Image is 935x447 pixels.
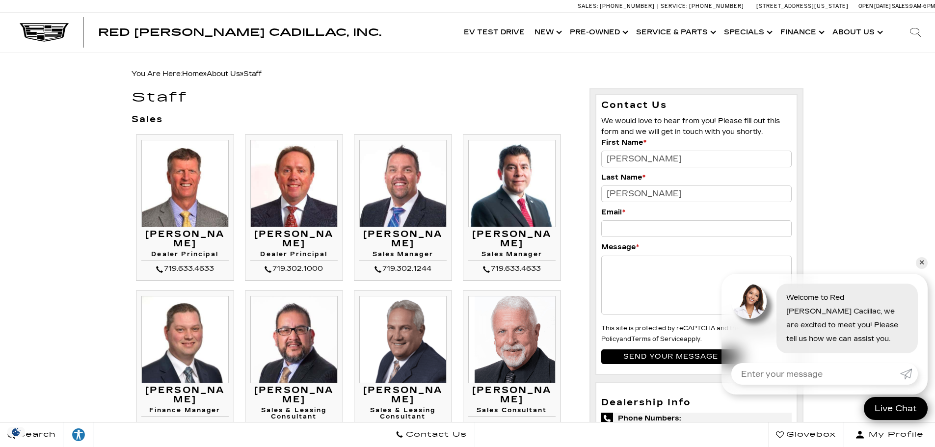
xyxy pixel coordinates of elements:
[98,26,381,38] span: Red [PERSON_NAME] Cadillac, Inc.
[5,427,27,437] section: Click to Open Cookie Consent Modal
[359,407,447,423] h4: Sales & Leasing Consultant
[468,230,556,249] h3: [PERSON_NAME]
[141,251,229,261] h4: Dealer Principal
[828,13,886,52] a: About Us
[20,23,69,42] img: Cadillac Dark Logo with Cadillac White Text
[250,263,338,275] div: 719.302.1000
[250,386,338,405] h3: [PERSON_NAME]
[578,3,657,9] a: Sales: [PHONE_NUMBER]
[768,422,844,447] a: Glovebox
[600,3,655,9] span: [PHONE_NUMBER]
[601,398,792,408] h3: Dealership Info
[403,428,467,442] span: Contact Us
[858,3,891,9] span: Open [DATE]
[132,67,804,81] div: Breadcrumbs
[15,428,56,442] span: Search
[530,13,565,52] a: New
[601,325,787,342] small: This site is protected by reCAPTCHA and the Google and apply.
[601,151,792,167] input: First Name*
[64,427,93,442] div: Explore your accessibility options
[359,263,447,275] div: 719.302.1244
[98,27,381,37] a: Red [PERSON_NAME] Cadillac, Inc.
[601,207,625,218] label: Email
[657,3,747,9] a: Service: [PHONE_NUMBER]
[141,386,229,405] h3: [PERSON_NAME]
[775,13,828,52] a: Finance
[132,91,575,105] h1: Staff
[631,336,684,342] a: Terms of Service
[388,422,475,447] a: Contact Us
[601,349,740,364] input: Send your message
[468,419,556,431] div: 719.633.4633
[64,422,94,447] a: Explore your accessibility options
[909,3,935,9] span: 9 AM-6 PM
[468,251,556,261] h4: Sales Manager
[141,407,229,417] h4: Finance Manager
[601,100,792,111] h3: Contact Us
[132,115,575,125] h3: Sales
[578,3,598,9] span: Sales:
[468,263,556,275] div: 719.633.4633
[892,3,909,9] span: Sales:
[731,284,767,319] img: Agent profile photo
[207,70,240,78] a: About Us
[468,407,556,417] h4: Sales Consultant
[250,251,338,261] h4: Dealer Principal
[844,422,935,447] button: Open user profile menu
[182,70,203,78] a: Home
[468,386,556,405] h3: [PERSON_NAME]
[359,230,447,249] h3: [PERSON_NAME]
[601,172,645,183] label: Last Name
[132,70,262,78] span: You Are Here:
[565,13,631,52] a: Pre-Owned
[776,284,918,353] div: Welcome to Red [PERSON_NAME] Cadillac, we are excited to meet you! Please tell us how we can assi...
[601,117,780,136] span: We would love to hear from you! Please fill out this form and we will get in touch with you shortly.
[250,407,338,423] h4: Sales & Leasing Consultant
[864,397,928,420] a: Live Chat
[359,386,447,405] h3: [PERSON_NAME]
[601,242,639,253] label: Message
[631,13,719,52] a: Service & Parts
[601,413,792,424] span: Phone Numbers:
[141,230,229,249] h3: [PERSON_NAME]
[601,325,787,342] a: Privacy Policy
[865,428,924,442] span: My Profile
[250,230,338,249] h3: [PERSON_NAME]
[5,427,27,437] img: Opt-Out Icon
[207,70,262,78] span: »
[141,263,229,275] div: 719.633.4633
[689,3,744,9] span: [PHONE_NUMBER]
[896,13,935,52] div: Search
[601,137,646,148] label: First Name
[900,363,918,385] a: Submit
[870,403,922,414] span: Live Chat
[459,13,530,52] a: EV Test Drive
[359,251,447,261] h4: Sales Manager
[756,3,849,9] a: [STREET_ADDRESS][US_STATE]
[601,220,792,237] input: Email*
[601,256,792,315] textarea: Message*
[731,363,900,385] input: Enter your message
[182,70,262,78] span: »
[784,428,836,442] span: Glovebox
[601,100,792,369] form: Contact Us
[601,185,792,202] input: Last Name*
[661,3,688,9] span: Service:
[719,13,775,52] a: Specials
[243,70,262,78] span: Staff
